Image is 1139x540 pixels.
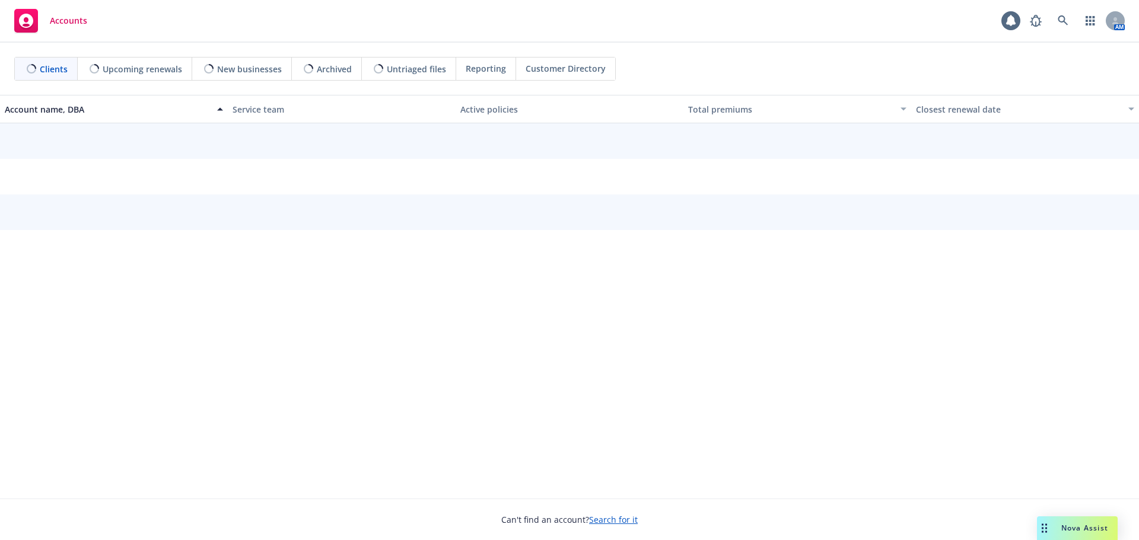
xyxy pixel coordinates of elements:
span: Reporting [466,62,506,75]
span: Accounts [50,16,87,25]
span: Nova Assist [1061,523,1108,533]
span: Clients [40,63,68,75]
span: Untriaged files [387,63,446,75]
button: Service team [228,95,456,123]
button: Total premiums [683,95,911,123]
a: Accounts [9,4,92,37]
span: Can't find an account? [501,513,638,526]
div: Account name, DBA [5,103,210,116]
div: Total premiums [688,103,893,116]
div: Drag to move [1037,516,1052,540]
div: Service team [233,103,451,116]
span: Customer Directory [526,62,606,75]
a: Switch app [1078,9,1102,33]
a: Report a Bug [1024,9,1048,33]
a: Search [1051,9,1075,33]
span: Archived [317,63,352,75]
span: Upcoming renewals [103,63,182,75]
div: Active policies [460,103,679,116]
button: Closest renewal date [911,95,1139,123]
button: Nova Assist [1037,516,1118,540]
span: New businesses [217,63,282,75]
button: Active policies [456,95,683,123]
a: Search for it [589,514,638,525]
div: Closest renewal date [916,103,1121,116]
